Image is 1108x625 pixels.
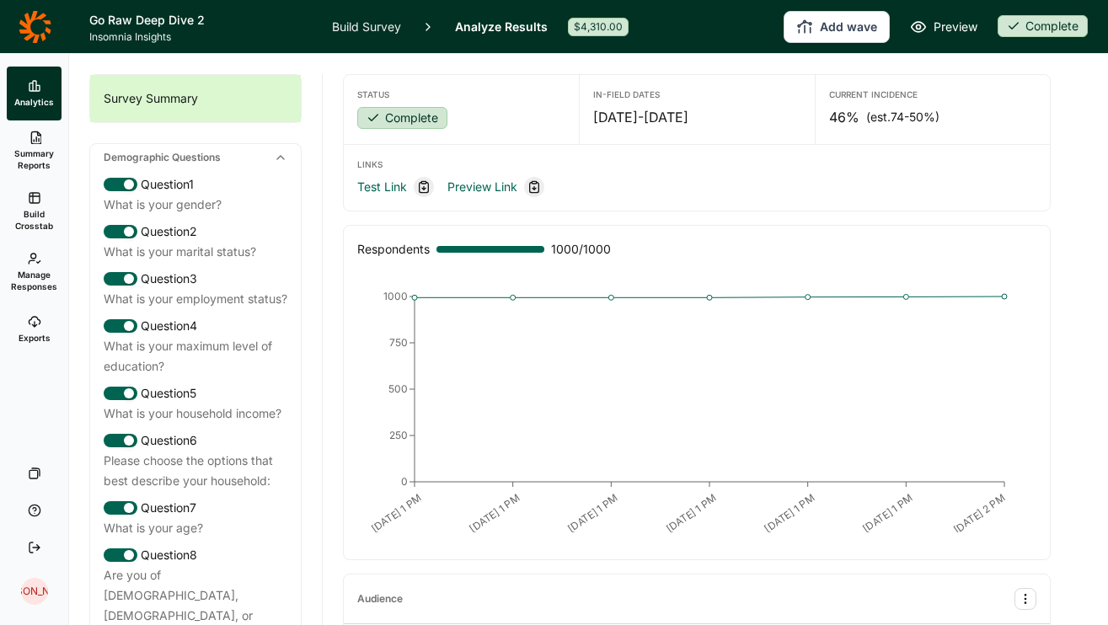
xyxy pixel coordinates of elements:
span: Exports [19,332,51,344]
div: Please choose the options that best describe your household: [104,451,287,491]
span: Summary Reports [13,147,55,171]
a: Build Crosstab [7,181,62,242]
a: Preview [910,17,977,37]
a: Summary Reports [7,120,62,181]
button: Audience Options [1014,588,1036,610]
span: Build Crosstab [13,208,55,232]
div: [DATE] - [DATE] [593,107,800,127]
a: Analytics [7,67,62,120]
div: Question 5 [104,383,287,403]
div: What is your age? [104,518,287,538]
a: Manage Responses [7,242,62,302]
tspan: 750 [389,336,408,349]
div: Question 7 [104,498,287,518]
div: What is your marital status? [104,242,287,262]
text: [DATE] 2 PM [951,491,1008,536]
text: [DATE] 1 PM [664,491,719,535]
div: Question 2 [104,222,287,242]
div: Question 6 [104,430,287,451]
div: Copy link [524,177,544,197]
div: In-Field Dates [593,88,800,100]
text: [DATE] 1 PM [565,491,620,535]
a: Exports [7,302,62,356]
span: (est. 74-50% ) [866,109,939,126]
button: Add wave [784,11,890,43]
span: Manage Responses [11,269,57,292]
text: [DATE] 1 PM [369,491,424,535]
div: $4,310.00 [568,18,629,36]
div: Question 4 [104,316,287,336]
div: Copy link [414,177,434,197]
span: 46% [829,107,859,127]
text: [DATE] 1 PM [467,491,522,535]
div: Question 1 [104,174,287,195]
div: Status [357,88,565,100]
span: Insomnia Insights [89,30,312,44]
div: Complete [998,15,1088,37]
div: Survey Summary [90,75,301,122]
div: What is your maximum level of education? [104,336,287,377]
div: What is your household income? [104,403,287,424]
tspan: 0 [401,475,408,488]
span: Analytics [14,96,54,108]
div: Question 8 [104,545,287,565]
div: What is your gender? [104,195,287,215]
text: [DATE] 1 PM [762,491,816,535]
button: Complete [357,107,447,131]
tspan: 250 [389,429,408,441]
a: Preview Link [447,177,517,197]
div: Complete [357,107,447,129]
button: Complete [998,15,1088,39]
a: Test Link [357,177,407,197]
tspan: 1000 [383,290,408,302]
div: Links [357,158,1036,170]
div: [PERSON_NAME] [21,578,48,605]
div: Demographic Questions [90,144,301,171]
text: [DATE] 1 PM [860,491,915,535]
h1: Go Raw Deep Dive 2 [89,10,312,30]
span: 1000 / 1000 [551,239,611,259]
div: What is your employment status? [104,289,287,309]
div: Current Incidence [829,88,1036,100]
div: Question 3 [104,269,287,289]
tspan: 500 [388,382,408,395]
span: Preview [934,17,977,37]
div: Audience [357,592,403,606]
div: Respondents [357,239,430,259]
